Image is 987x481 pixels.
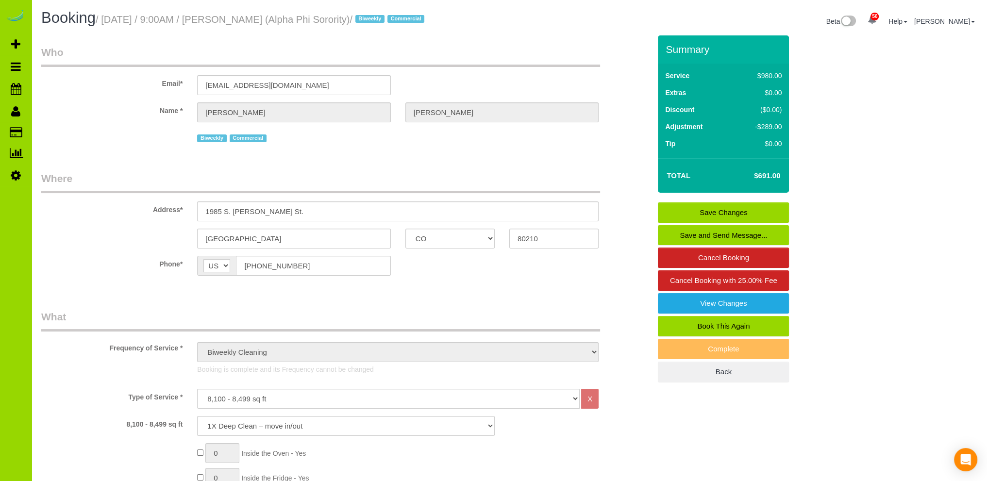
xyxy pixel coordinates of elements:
[34,256,190,269] label: Phone*
[665,71,689,81] label: Service
[840,16,856,28] img: New interface
[658,225,789,246] a: Save and Send Message...
[667,171,690,180] strong: Total
[665,122,703,132] label: Adjustment
[870,13,879,20] span: 56
[34,389,190,402] label: Type of Service *
[735,139,782,149] div: $0.00
[34,102,190,116] label: Name *
[41,9,96,26] span: Booking
[888,17,907,25] a: Help
[826,17,856,25] a: Beta
[670,276,777,284] span: Cancel Booking with 25.00% Fee
[666,44,784,55] h3: Summary
[863,10,882,31] a: 56
[665,88,686,98] label: Extras
[34,340,190,353] label: Frequency of Service *
[658,248,789,268] a: Cancel Booking
[197,365,599,374] p: Booking is complete and its Frequency cannot be changed
[241,449,306,457] span: Inside the Oven - Yes
[350,14,427,25] span: /
[735,71,782,81] div: $980.00
[6,10,25,23] img: Automaid Logo
[197,102,390,122] input: First Name*
[665,105,694,115] label: Discount
[665,139,675,149] label: Tip
[725,172,780,180] h4: $691.00
[197,229,390,249] input: City*
[34,75,190,88] label: Email*
[658,293,789,314] a: View Changes
[236,256,390,276] input: Phone*
[41,310,600,332] legend: What
[41,45,600,67] legend: Who
[405,102,599,122] input: Last Name*
[41,171,600,193] legend: Where
[197,75,390,95] input: Email*
[658,362,789,382] a: Back
[34,201,190,215] label: Address*
[355,15,385,23] span: Biweekly
[658,316,789,336] a: Book This Again
[954,448,977,471] div: Open Intercom Messenger
[735,105,782,115] div: ($0.00)
[914,17,975,25] a: [PERSON_NAME]
[735,122,782,132] div: -$289.00
[387,15,424,23] span: Commercial
[509,229,599,249] input: Zip Code*
[658,270,789,291] a: Cancel Booking with 25.00% Fee
[658,202,789,223] a: Save Changes
[230,134,267,142] span: Commercial
[96,14,427,25] small: / [DATE] / 9:00AM / [PERSON_NAME] (Alpha Phi Sorority)
[197,134,226,142] span: Biweekly
[735,88,782,98] div: $0.00
[34,416,190,429] label: 8,100 - 8,499 sq ft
